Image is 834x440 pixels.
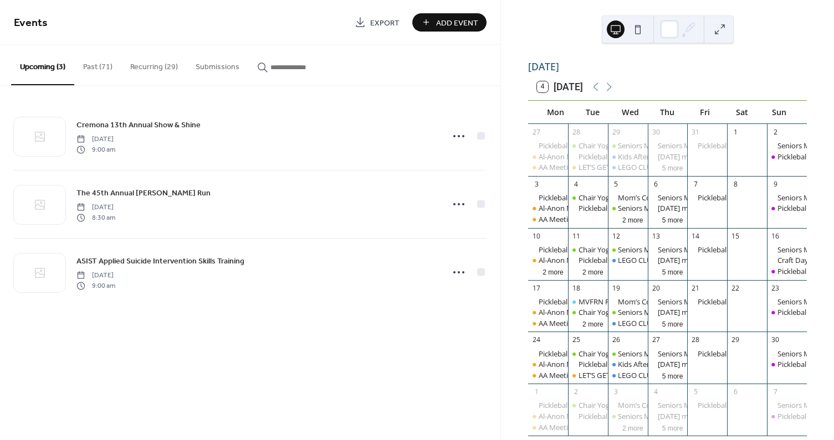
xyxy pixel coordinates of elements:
[608,255,648,265] div: LEGO CLUB (age 6+)
[611,127,621,137] div: 29
[436,17,478,29] span: Add Event
[777,266,808,276] div: Pickleball
[14,12,48,34] span: Events
[731,387,740,397] div: 6
[771,387,780,397] div: 7
[528,162,568,172] div: AA Meeting
[568,162,608,172] div: LET’S GET LIT- BOOK CLUB (adults)
[648,307,688,317] div: Thursday morning coffee
[539,255,597,265] div: Al-Anon Meetings
[568,411,608,421] div: Pickleball
[76,118,201,131] a: Cremona 13th Annual Show & Shine
[532,283,541,293] div: 17
[658,400,757,410] div: Seniors Meal Program Pick Up
[539,203,597,213] div: Al-Anon Meetings
[528,193,568,203] div: Pickleball
[618,359,719,369] div: Kids Afterschool Movie at FCSS
[537,101,574,123] div: Mon
[608,193,648,203] div: Mom’s Connect
[346,13,408,32] a: Export
[618,400,669,410] div: Mom’s Connect
[608,318,648,328] div: LEGO CLUB (age 6+)
[658,411,732,421] div: [DATE] morning coffee
[539,245,569,255] div: Pickleball
[618,141,717,151] div: Seniors Meal Program Pick Up
[608,245,648,255] div: Seniors Meal Program Pick Up
[528,318,568,328] div: AA Meeting
[651,335,661,345] div: 27
[658,255,732,265] div: [DATE] morning coffee
[687,245,727,255] div: Pickleball
[648,152,688,162] div: Thursday morning coffee
[777,411,808,421] div: Pickleball
[686,101,723,123] div: Fri
[568,349,608,359] div: Chair Yoga
[658,245,757,255] div: Seniors Meal Program Pick Up
[608,411,648,421] div: Seniors Meal Program Pick Up
[658,203,732,213] div: [DATE] morning coffee
[618,245,717,255] div: Seniors Meal Program Pick Up
[76,255,244,267] a: ASIST Applied Suicide Intervention Skills Training
[618,422,648,433] button: 2 more
[691,179,700,189] div: 7
[578,266,608,277] button: 2 more
[76,213,115,222] span: 8:30 am
[579,193,613,203] div: Chair Yoga
[608,203,648,213] div: Seniors Meal Program Pick Up
[528,59,807,74] div: [DATE]
[777,203,808,213] div: Pickleball
[539,162,576,172] div: AA Meeting
[761,101,798,123] div: Sun
[691,231,700,241] div: 14
[528,359,568,369] div: Al-Anon Meetings
[698,349,728,359] div: Pickleball
[618,203,717,213] div: Seniors Meal Program Pick Up
[767,255,807,265] div: Craft Day
[571,387,581,397] div: 2
[532,127,541,137] div: 27
[648,141,688,151] div: Seniors Meal Program Pick Up
[568,370,608,380] div: LET’S GET LIT- BOOK CLUB (adults)
[649,101,686,123] div: Thu
[539,349,569,359] div: Pickleball
[767,411,807,421] div: Pickleball
[579,370,693,380] div: LET’S GET LIT- BOOK CLUB (adults)
[568,193,608,203] div: Chair Yoga
[651,231,661,241] div: 13
[698,400,728,410] div: Pickleball
[618,255,760,265] div: LEGO CLUB (age [DEMOGRAPHIC_DATA]+)
[611,335,621,345] div: 26
[618,411,717,421] div: Seniors Meal Program Pick Up
[539,422,576,432] div: AA Meeting
[618,297,669,307] div: Mom’s Connect
[658,193,757,203] div: Seniors Meal Program Pick Up
[608,162,648,172] div: LEGO CLUB (age 6+)
[76,271,115,281] span: [DATE]
[731,283,740,293] div: 22
[528,245,568,255] div: Pickleball
[568,307,608,317] div: Chair Yoga
[767,297,807,307] div: Seniors Meal Program Pick Up
[608,141,648,151] div: Seniors Meal Program Pick Up
[76,256,244,267] span: ASIST Applied Suicide Intervention Skills Training
[771,335,780,345] div: 30
[687,193,727,203] div: Pickleball
[539,370,576,380] div: AA Meeting
[528,297,568,307] div: Pickleball
[618,162,760,172] div: LEGO CLUB (age [DEMOGRAPHIC_DATA]+)
[618,318,760,328] div: LEGO CLUB (age [DEMOGRAPHIC_DATA]+)
[412,13,487,32] a: Add Event
[618,214,648,225] button: 2 more
[611,231,621,241] div: 12
[608,152,648,162] div: Kids Afterschool Movie at FCSS
[528,141,568,151] div: Pickleball
[579,152,609,162] div: Pickleball
[658,318,688,329] button: 5 more
[648,349,688,359] div: Seniors Meal Program Pick Up
[771,283,780,293] div: 23
[658,349,757,359] div: Seniors Meal Program Pick Up
[539,411,597,421] div: Al-Anon Meetings
[771,127,780,137] div: 2
[370,17,400,29] span: Export
[608,400,648,410] div: Mom’s Connect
